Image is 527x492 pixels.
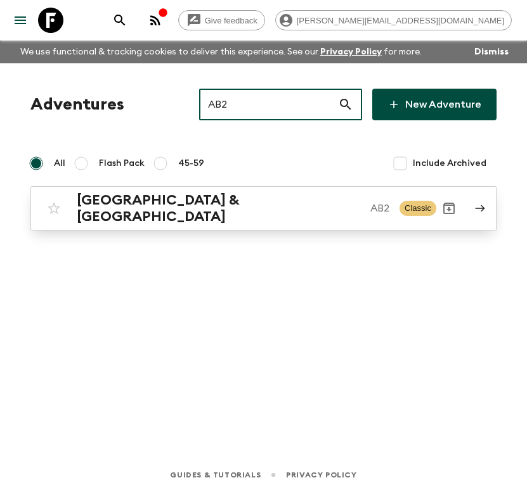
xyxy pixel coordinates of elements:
input: e.g. AR1, Argentina [199,87,338,122]
p: We use functional & tracking cookies to deliver this experience. See our for more. [15,41,427,63]
h2: [GEOGRAPHIC_DATA] & [GEOGRAPHIC_DATA] [77,192,360,225]
span: 45-59 [178,157,204,170]
a: Privacy Policy [286,468,356,482]
span: All [54,157,65,170]
button: search adventures [107,8,133,33]
button: Archive [436,196,462,221]
div: [PERSON_NAME][EMAIL_ADDRESS][DOMAIN_NAME] [275,10,512,30]
a: [GEOGRAPHIC_DATA] & [GEOGRAPHIC_DATA]AB2ClassicArchive [30,186,497,230]
span: Include Archived [413,157,486,170]
a: Guides & Tutorials [170,468,261,482]
a: Privacy Policy [320,47,382,56]
span: Classic [400,201,436,216]
button: Dismiss [471,43,512,61]
p: AB2 [370,201,389,216]
a: New Adventure [372,89,497,120]
span: Give feedback [198,16,264,25]
span: Flash Pack [99,157,145,170]
a: Give feedback [178,10,265,30]
h1: Adventures [30,92,124,117]
span: [PERSON_NAME][EMAIL_ADDRESS][DOMAIN_NAME] [290,16,511,25]
button: menu [8,8,33,33]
